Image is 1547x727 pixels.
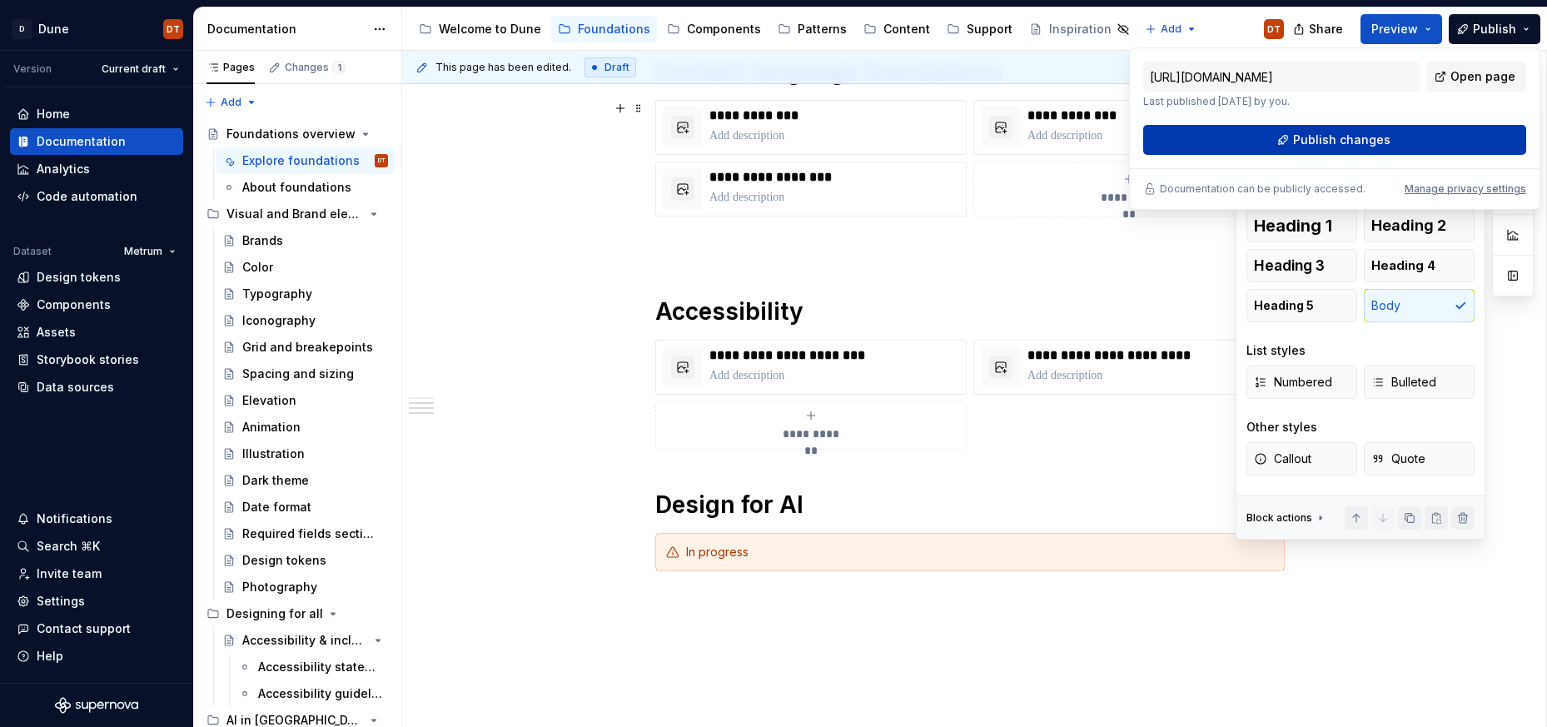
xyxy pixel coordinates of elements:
div: Documentation [37,133,126,150]
div: Data sources [37,379,114,396]
a: Spacing and sizing [216,361,395,387]
div: Date format [242,499,311,515]
a: Dark theme [216,467,395,494]
div: Contact support [37,620,131,637]
a: About foundations [216,174,395,201]
div: Support [967,21,1012,37]
button: Metrum [117,240,183,263]
div: Visual and Brand elements [200,201,395,227]
a: Illustration [216,441,395,467]
a: Analytics [10,156,183,182]
a: Date format [216,494,395,520]
div: Settings [37,593,85,610]
button: Preview [1360,14,1442,44]
div: Brands [242,232,283,249]
h1: Accessibility [655,296,1285,326]
div: Content [883,21,930,37]
div: DT [167,22,180,36]
p: Last published [DATE] by you. [1143,95,1420,108]
a: Foundations overview [200,121,395,147]
a: Storybook stories [10,346,183,373]
div: Welcome to Dune [439,21,541,37]
svg: Supernova Logo [55,697,138,714]
div: Required fields sections [242,525,380,542]
a: Typography [216,281,395,307]
button: Share [1285,14,1354,44]
button: Help [10,643,183,670]
a: Required fields sections [216,520,395,547]
div: Inspiration [1049,21,1112,37]
span: 1 [332,61,346,74]
a: Documentation [10,128,183,155]
a: Elevation [216,387,395,414]
div: Help [37,648,63,665]
div: Storybook stories [37,351,139,368]
button: DDuneDT [3,11,190,47]
div: Illustration [242,446,305,462]
span: This page has been edited. [435,61,571,74]
div: Version [13,62,52,76]
div: Foundations [578,21,650,37]
div: Assets [37,324,76,341]
a: Inspiration [1022,16,1137,42]
div: Color [242,259,273,276]
button: Notifications [10,505,183,532]
div: Changes [285,61,346,74]
div: Designing for all [226,605,323,622]
div: DT [378,152,386,169]
div: Accessibility guidelines [258,685,385,702]
div: Visual and Brand elements [226,206,364,222]
div: In progress [686,544,1274,560]
div: Components [37,296,111,313]
a: Assets [10,319,183,346]
div: Dark theme [242,472,309,489]
button: Search ⌘K [10,533,183,560]
div: Iconography [242,312,316,329]
div: Search ⌘K [37,538,100,555]
span: Current draft [102,62,166,76]
div: Dataset [13,245,52,258]
div: Accessibility & inclusion [242,632,368,649]
a: Data sources [10,374,183,401]
div: Explore foundations [242,152,360,169]
a: Design tokens [216,547,395,574]
a: Code automation [10,183,183,210]
span: Publish changes [1293,132,1390,148]
a: Grid and breakepoints [216,334,395,361]
span: Share [1309,21,1343,37]
p: Documentation can be publicly accessed. [1160,182,1365,196]
button: Current draft [94,57,187,81]
button: Add [200,91,262,114]
a: Accessibility guidelines [231,680,395,707]
a: Home [10,101,183,127]
div: Typography [242,286,312,302]
div: Code automation [37,188,137,205]
div: Photography [242,579,317,595]
span: Preview [1371,21,1418,37]
div: Pages [206,61,255,74]
a: Accessibility & inclusion [216,627,395,654]
span: Add [1161,22,1181,36]
div: Documentation [207,21,365,37]
div: Grid and breakepoints [242,339,373,356]
div: Foundations overview [226,126,356,142]
div: About foundations [242,179,351,196]
a: Components [10,291,183,318]
a: Color [216,254,395,281]
div: Elevation [242,392,296,409]
div: Analytics [37,161,90,177]
button: Add [1140,17,1202,41]
button: Publish changes [1143,125,1526,155]
button: Manage privacy settings [1405,182,1526,196]
a: Design tokens [10,264,183,291]
a: Invite team [10,560,183,587]
div: Design tokens [37,269,121,286]
a: Iconography [216,307,395,334]
a: Brands [216,227,395,254]
a: Foundations [551,16,657,42]
div: Patterns [798,21,847,37]
a: Patterns [771,16,853,42]
a: Welcome to Dune [412,16,548,42]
